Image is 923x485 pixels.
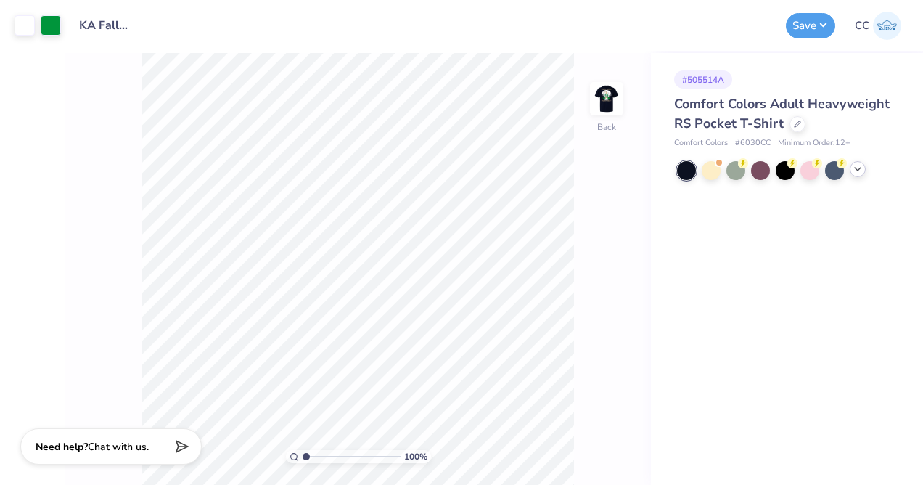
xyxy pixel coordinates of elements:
span: Chat with us. [88,440,149,454]
span: Minimum Order: 12 + [778,137,850,150]
div: Back [597,121,616,134]
img: Christopher Clara [873,12,901,40]
input: Untitled Design [68,11,139,40]
span: CC [855,17,869,34]
a: CC [855,12,901,40]
span: 100 % [404,450,427,463]
strong: Need help? [36,440,88,454]
button: Save [786,13,835,38]
span: Comfort Colors [674,137,728,150]
span: Comfort Colors Adult Heavyweight RS Pocket T-Shirt [674,95,890,132]
img: Back [592,84,621,113]
div: # 505514A [674,70,732,89]
span: # 6030CC [735,137,771,150]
